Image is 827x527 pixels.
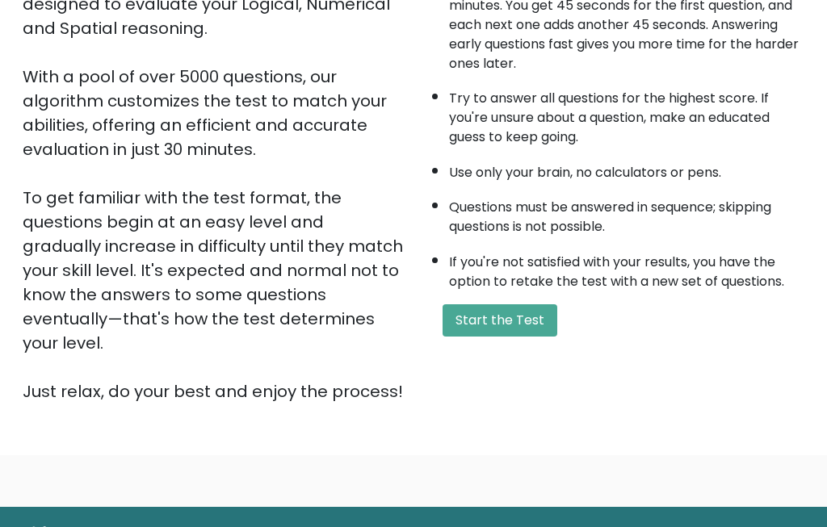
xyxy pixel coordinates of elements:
button: Start the Test [443,305,557,337]
li: If you're not satisfied with your results, you have the option to retake the test with a new set ... [449,245,804,292]
li: Try to answer all questions for the highest score. If you're unsure about a question, make an edu... [449,82,804,148]
li: Questions must be answered in sequence; skipping questions is not possible. [449,190,804,237]
li: Use only your brain, no calculators or pens. [449,156,804,183]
